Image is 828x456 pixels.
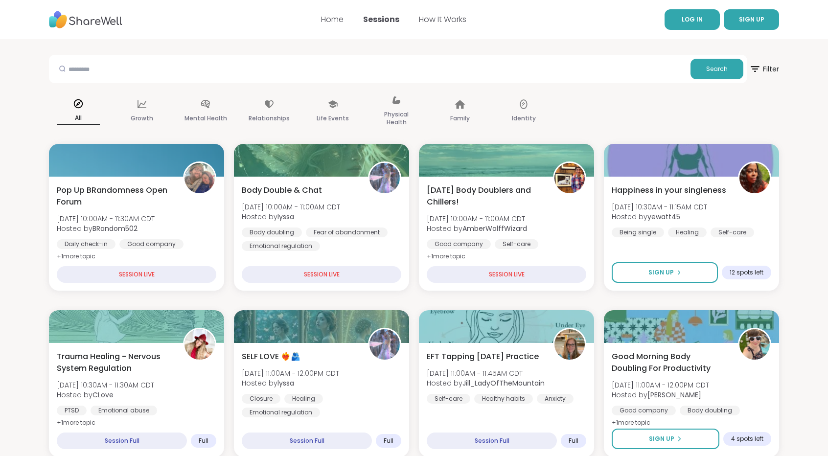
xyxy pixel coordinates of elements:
b: AmberWolffWizard [462,224,527,233]
button: SIGN UP [724,9,779,30]
div: Emotional regulation [242,241,320,251]
span: [DATE] 11:00AM - 11:45AM CDT [427,368,545,378]
img: Adrienne_QueenOfTheDawn [739,329,770,360]
span: Hosted by [427,378,545,388]
div: Self-care [495,239,538,249]
span: 12 spots left [730,269,763,276]
div: Session Full [57,433,187,449]
span: EFT Tapping [DATE] Practice [427,351,539,363]
div: Self-care [427,394,470,404]
b: lyssa [277,212,294,222]
div: SESSION LIVE [427,266,586,283]
div: Healing [284,394,323,404]
span: [DATE] 11:00AM - 12:00PM CDT [242,368,339,378]
div: Session Full [427,433,557,449]
p: Relationships [249,113,290,124]
span: [DATE] 10:30AM - 11:30AM CDT [57,380,154,390]
p: Identity [512,113,536,124]
div: Good company [119,239,184,249]
div: Healing [668,228,707,237]
span: [DATE] 11:00AM - 12:00PM CDT [612,380,709,390]
div: Emotional abuse [91,406,157,415]
div: Good company [612,406,676,415]
div: PTSD [57,406,87,415]
img: lyssa [369,329,400,360]
div: Body doubling [242,228,302,237]
span: Hosted by [57,224,155,233]
p: All [57,112,100,125]
div: Being single [612,228,664,237]
p: Physical Health [375,109,418,128]
button: Sign Up [612,429,719,449]
span: [DATE] Body Doublers and Chillers! [427,184,542,208]
span: Pop Up BRandomness Open Forum [57,184,172,208]
div: Self-care [711,228,754,237]
div: SESSION LIVE [57,266,216,283]
div: Daily check-in [57,239,115,249]
div: Emotional regulation [242,408,320,417]
b: BRandom502 [92,224,138,233]
a: LOG IN [665,9,720,30]
span: [DATE] 10:30AM - 11:15AM CDT [612,202,707,212]
span: Hosted by [612,212,707,222]
img: CLove [184,329,215,360]
img: AmberWolffWizard [554,163,585,193]
b: CLove [92,390,114,400]
div: Anxiety [537,394,574,404]
img: ShareWell Nav Logo [49,6,122,33]
span: Body Double & Chat [242,184,322,196]
div: Fear of abandonment [306,228,388,237]
span: [DATE] 10:00AM - 11:30AM CDT [57,214,155,224]
span: SELF LOVE ❤️‍🔥🫂 [242,351,300,363]
button: Sign Up [612,262,718,283]
span: Hosted by [427,224,527,233]
img: BRandom502 [184,163,215,193]
a: How It Works [419,14,466,25]
span: Hosted by [242,378,339,388]
span: Filter [749,57,779,81]
img: lyssa [369,163,400,193]
img: yewatt45 [739,163,770,193]
div: Body doubling [680,406,740,415]
p: Growth [131,113,153,124]
button: Filter [749,55,779,83]
span: LOG IN [682,15,703,23]
a: Home [321,14,344,25]
div: Good company [427,239,491,249]
p: Mental Health [184,113,227,124]
span: Full [384,437,393,445]
span: Full [569,437,578,445]
div: Closure [242,394,280,404]
span: Trauma Healing - Nervous System Regulation [57,351,172,374]
p: Family [450,113,470,124]
span: Full [199,437,208,445]
span: SIGN UP [739,15,764,23]
img: Jill_LadyOfTheMountain [554,329,585,360]
span: Hosted by [612,390,709,400]
span: Sign Up [648,268,674,277]
p: Life Events [317,113,349,124]
b: Jill_LadyOfTheMountain [462,378,545,388]
div: Healthy habits [474,394,533,404]
b: lyssa [277,378,294,388]
div: SESSION LIVE [242,266,401,283]
span: 4 spots left [731,435,763,443]
span: [DATE] 10:00AM - 11:00AM CDT [427,214,527,224]
div: Session Full [242,433,372,449]
b: [PERSON_NAME] [647,390,701,400]
span: Good Morning Body Doubling For Productivity [612,351,727,374]
a: Sessions [363,14,399,25]
span: [DATE] 10:00AM - 11:00AM CDT [242,202,340,212]
span: Sign Up [649,434,674,443]
span: Search [706,65,728,73]
button: Search [690,59,743,79]
span: Hosted by [242,212,340,222]
span: Happiness in your singleness [612,184,726,196]
b: yewatt45 [647,212,680,222]
span: Hosted by [57,390,154,400]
